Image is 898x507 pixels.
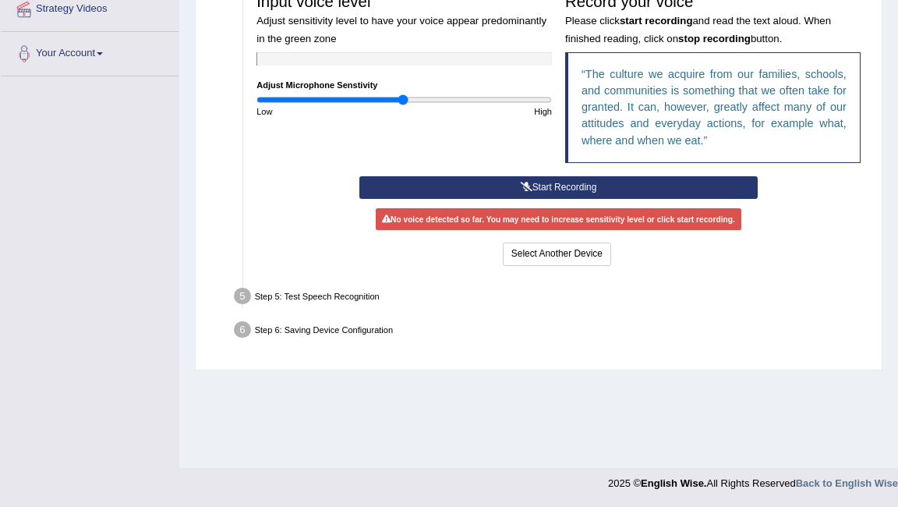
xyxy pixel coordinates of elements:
div: High [405,105,559,118]
button: Start Recording [359,176,758,199]
b: start recording [620,15,693,27]
b: stop recording [678,33,751,44]
a: Back to English Wise [796,477,898,489]
div: Step 5: Test Speech Recognition [228,284,876,313]
strong: English Wise. [641,477,706,489]
label: Adjust Microphone Senstivity [256,79,377,91]
div: No voice detected so far. You may need to increase sensitivity level or click start recording. [376,208,742,230]
div: Low [250,105,405,118]
small: Adjust sensitivity level to have your voice appear predominantly in the green zone [256,15,546,44]
button: Select Another Device [503,243,611,265]
small: Please click and read the text aloud. When finished reading, click on button. [565,15,831,44]
a: Your Account [1,32,179,71]
q: The culture we acquire from our families, schools, and communities is something that we often tak... [582,68,847,147]
div: 2025 © All Rights Reserved [608,468,898,491]
div: Step 6: Saving Device Configuration [228,317,876,346]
